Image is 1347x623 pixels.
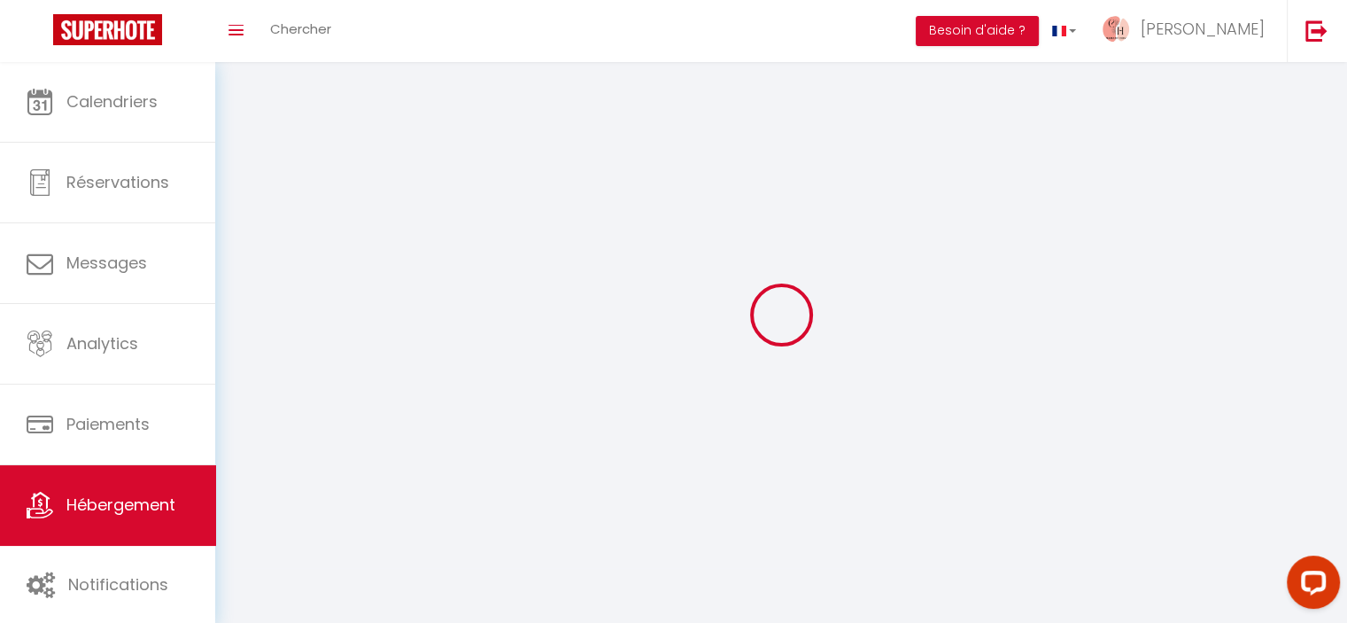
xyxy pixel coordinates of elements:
[66,332,138,354] span: Analytics
[1273,549,1347,623] iframe: LiveChat chat widget
[53,14,162,45] img: Super Booking
[68,573,168,596] span: Notifications
[66,90,158,113] span: Calendriers
[66,413,150,435] span: Paiements
[66,494,175,516] span: Hébergement
[1141,18,1265,40] span: [PERSON_NAME]
[66,252,147,274] span: Messages
[270,19,331,38] span: Chercher
[66,171,169,193] span: Réservations
[1103,16,1129,43] img: ...
[1305,19,1328,42] img: logout
[916,16,1039,46] button: Besoin d'aide ?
